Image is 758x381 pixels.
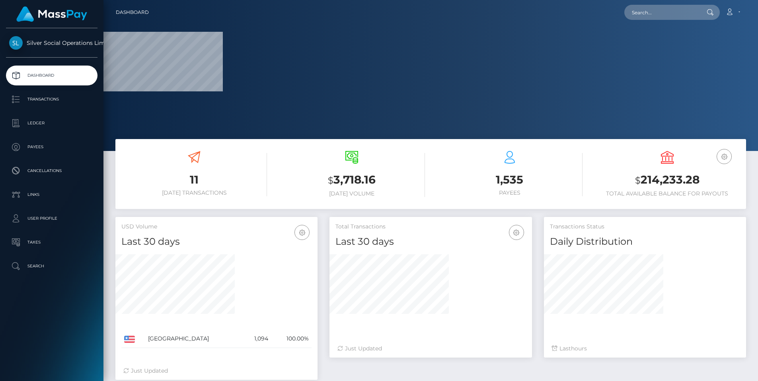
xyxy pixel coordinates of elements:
[6,256,97,276] a: Search
[123,367,310,375] div: Just Updated
[9,260,94,272] p: Search
[121,172,267,188] h3: 11
[121,235,312,249] h4: Last 30 days
[6,113,97,133] a: Ledger
[6,89,97,109] a: Transactions
[337,344,524,353] div: Just Updated
[124,336,135,343] img: US.png
[279,190,425,197] h6: [DATE] Volume
[335,235,526,249] h4: Last 30 days
[9,141,94,153] p: Payees
[594,190,740,197] h6: Total Available Balance for Payouts
[9,117,94,129] p: Ledger
[552,344,738,353] div: Last hours
[437,190,583,196] h6: Payees
[145,330,242,348] td: [GEOGRAPHIC_DATA]
[624,5,699,20] input: Search...
[121,223,312,231] h5: USD Volume
[279,172,425,188] h3: 3,718.16
[594,172,740,188] h3: 214,233.28
[242,330,271,348] td: 1,094
[6,39,97,46] span: Silver Social Operations Limited
[9,36,23,50] img: Silver Social Operations Limited
[6,232,97,252] a: Taxes
[6,161,97,181] a: Cancellations
[16,6,87,22] img: MassPay Logo
[9,165,94,177] p: Cancellations
[6,185,97,205] a: Links
[635,175,641,186] small: $
[121,190,267,196] h6: [DATE] Transactions
[9,93,94,105] p: Transactions
[6,137,97,157] a: Payees
[550,235,740,249] h4: Daily Distribution
[9,236,94,248] p: Taxes
[9,189,94,201] p: Links
[328,175,333,186] small: $
[9,70,94,81] p: Dashboard
[116,4,149,21] a: Dashboard
[335,223,526,231] h5: Total Transactions
[437,172,583,188] h3: 1,535
[9,213,94,224] p: User Profile
[6,66,97,85] a: Dashboard
[550,223,740,231] h5: Transactions Status
[6,209,97,228] a: User Profile
[271,330,312,348] td: 100.00%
